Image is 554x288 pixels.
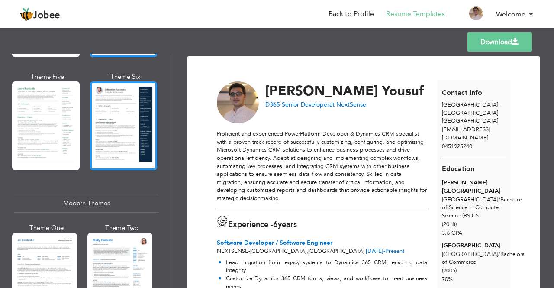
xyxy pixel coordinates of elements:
span: 0451925240 [442,142,472,150]
div: Theme One [14,223,79,233]
span: 6 [273,219,278,230]
div: Proficient and experienced PowerPlatform Developer & Dynamics CRM specialist with a proven track ... [217,130,427,202]
span: (2005) [442,267,457,275]
span: , [498,101,500,109]
div: Theme Five [14,72,81,81]
div: Theme Six [92,72,159,81]
span: | [364,247,366,255]
span: [EMAIL_ADDRESS][DOMAIN_NAME] [442,126,490,142]
span: [GEOGRAPHIC_DATA] [442,101,498,109]
a: Jobee [19,7,60,21]
span: , [306,247,308,255]
label: years [273,219,297,230]
span: Jobee [33,11,60,20]
span: - [248,247,250,255]
span: / [498,196,500,204]
div: [GEOGRAPHIC_DATA] [437,101,511,125]
div: Modern Themes [14,194,159,213]
span: / [498,250,500,258]
a: Back to Profile [329,9,374,19]
img: No image [217,81,259,124]
span: [GEOGRAPHIC_DATA] [250,247,306,255]
span: Experience - [228,219,273,230]
span: NextSense [217,247,248,255]
li: Lead migration from legacy systems to Dynamics 365 CRM, ensuring data integrity. [219,259,427,275]
span: 70% [442,275,453,283]
span: at NextSense [329,100,366,109]
span: (2018) [442,220,457,228]
span: [GEOGRAPHIC_DATA] [308,247,364,255]
span: [GEOGRAPHIC_DATA] Bachelor of Science in Computer Science (BS-CS [442,196,522,220]
span: Software Developer / Software Engineer [217,239,332,247]
span: Yousuf [382,82,424,100]
span: Present [366,247,405,255]
span: [GEOGRAPHIC_DATA] [442,117,498,125]
img: Profile Img [469,6,483,20]
span: 3.6 GPA [442,229,462,237]
span: Contact Info [442,88,482,97]
span: - [383,247,385,255]
img: jobee.io [19,7,33,21]
span: Education [442,164,474,174]
span: [DATE] [366,247,385,255]
a: Resume Templates [386,9,445,19]
a: Welcome [496,9,535,19]
div: [GEOGRAPHIC_DATA] [442,242,506,250]
span: [GEOGRAPHIC_DATA] Bachelors of Commerce [442,250,525,266]
div: [PERSON_NAME][GEOGRAPHIC_DATA] [442,179,506,195]
span: D365 Senior Developer [265,100,329,109]
div: Theme Two [89,223,154,233]
span: [PERSON_NAME] [265,82,378,100]
a: Download [467,32,532,52]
